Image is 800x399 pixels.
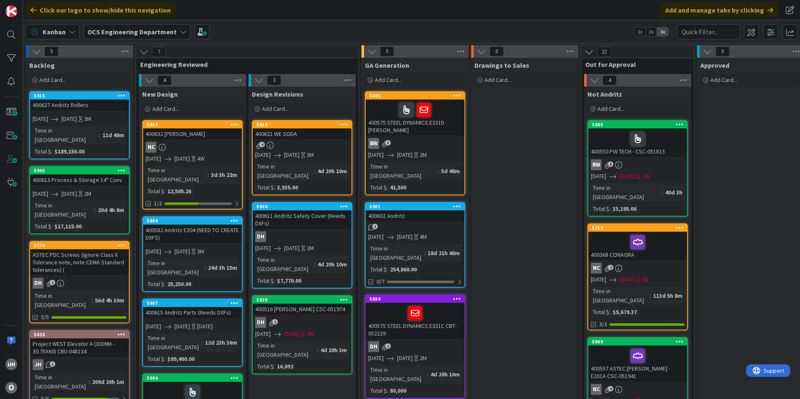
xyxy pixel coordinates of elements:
div: 400602 Andritz [366,210,464,221]
span: [DATE] [620,172,635,181]
div: DH [368,341,379,352]
span: : [438,166,439,176]
div: 400613 Process & Storage 14" Conv [30,174,129,185]
div: 4d 20h 10m [428,370,462,379]
div: 5915400627 Andritz Rollers [30,92,129,110]
span: 4 [157,75,172,85]
div: NC [143,142,242,153]
div: 5907 [143,299,242,307]
span: [DATE] [397,233,413,241]
a: 5905400613 Process & Storage 14" Conv[DATE][DATE]2MTime in [GEOGRAPHIC_DATA]:20d 4h 8mTotal $:$17... [29,166,130,234]
div: 5626 [30,331,129,338]
span: New Design [142,90,178,98]
span: 5 [380,46,394,56]
div: 3M [307,151,314,159]
div: 113d 5h 8m [651,291,685,300]
div: 3d 3h 22m [209,170,239,179]
span: 0 [490,46,504,56]
div: $189,150.00 [52,147,87,156]
div: DH [366,341,464,352]
span: [DATE] [591,275,606,284]
a: 5719400368 CONAGRANC[DATE][DATE]6DTime in [GEOGRAPHIC_DATA]:113d 5h 8mTotal $:$5,679.373/3 [587,223,688,330]
div: 25,250.00 [165,279,193,289]
span: : [99,130,100,140]
div: DH [33,278,44,289]
span: Add Card... [710,76,737,84]
span: 1x [634,28,646,36]
span: [DATE] [284,151,300,159]
span: [DATE] [33,115,48,123]
span: : [424,248,426,258]
span: Out for Approval [585,60,684,69]
a: 5915400627 Andritz Rollers[DATE][DATE]3MTime in [GEOGRAPHIC_DATA]:11d 49mTotal $:$189,150.00 [29,91,130,159]
div: 400632 [PERSON_NAME] [143,128,242,139]
span: GA Generation [365,61,409,69]
div: 5901 [369,204,464,210]
a: 5889400582 Andritz E304 (NEED TO CREATE DXFS)[DATE][DATE]3MTime in [GEOGRAPHIC_DATA]:24d 3h 15mTo... [142,216,243,292]
div: Total $ [255,276,274,285]
span: 2 [608,265,613,270]
div: 4d 20h 10m [315,260,349,269]
span: : [274,362,275,371]
div: 400550 PW TECH - CSC-051813 [588,128,687,157]
div: 400621 WE SODA [253,128,351,139]
div: JH [33,359,44,370]
span: 3 [385,140,391,146]
div: 6D [642,275,649,284]
span: [DATE] [397,151,413,159]
span: 5 [608,161,613,167]
div: 400516 [PERSON_NAME] CSC-051974 [253,304,351,315]
a: 5884400575 STEEL DYNAMICS E331C CBT-052229DH[DATE][DATE]2MTime in [GEOGRAPHIC_DATA]:4d 20h 10mTot... [365,294,465,399]
div: 2M [420,354,427,363]
span: 22 [597,47,611,57]
span: : [202,338,203,347]
div: Time in [GEOGRAPHIC_DATA] [255,341,317,359]
input: Quick Filter... [677,24,740,39]
a: 5907400615 Andritz Parts (Needs DXFs)[DATE][DATE][DATE]Time in [GEOGRAPHIC_DATA]:12d 23h 36mTotal... [142,299,243,367]
div: 5910 [253,121,351,128]
span: Support [18,1,38,11]
span: : [164,279,165,289]
a: 5919400632 [PERSON_NAME]NC[DATE][DATE]4WTime in [GEOGRAPHIC_DATA]:3d 3h 22mTotal $:12,505.261/2 [142,120,243,210]
div: Total $ [33,222,51,231]
div: 3M [84,115,91,123]
div: DH [255,317,266,328]
div: DH [255,231,266,242]
div: Total $ [368,386,387,395]
div: 56d 4h 30m [93,296,126,305]
div: 5919400632 [PERSON_NAME] [143,121,242,139]
span: : [89,377,90,386]
div: NC [588,384,687,395]
div: $7,770.00 [275,276,303,285]
div: 16,092 [275,362,295,371]
div: 5906 [143,374,242,382]
div: 5901 [366,203,464,210]
span: [DATE] [146,154,161,163]
span: 1/2 [154,199,162,208]
div: 41,500 [388,183,408,192]
div: 2W [642,172,650,181]
div: DH [30,278,129,289]
div: NC [591,263,602,274]
span: Add Card... [152,105,179,113]
span: [DATE] [368,233,384,241]
span: 5 [44,46,59,56]
div: 5884 [366,295,464,303]
span: : [317,345,318,355]
div: DH [253,231,351,242]
div: 2M [307,244,314,253]
span: : [387,265,388,274]
div: Time in [GEOGRAPHIC_DATA] [591,183,662,202]
span: : [164,187,165,196]
div: Total $ [368,265,387,274]
div: 5889 [147,218,242,224]
a: 5839400516 [PERSON_NAME] CSC-051974DH[DATE][DATE]4WTime in [GEOGRAPHIC_DATA]:4d 20h 3mTotal $:16,092 [252,295,352,374]
div: 5905 [30,167,129,174]
div: 5915 [30,92,129,100]
div: 4W [197,154,205,163]
div: 209d 20h 1m [90,377,126,386]
div: 5919 [143,121,242,128]
span: 3 [267,75,281,85]
span: : [51,222,52,231]
div: Time in [GEOGRAPHIC_DATA] [33,291,92,309]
